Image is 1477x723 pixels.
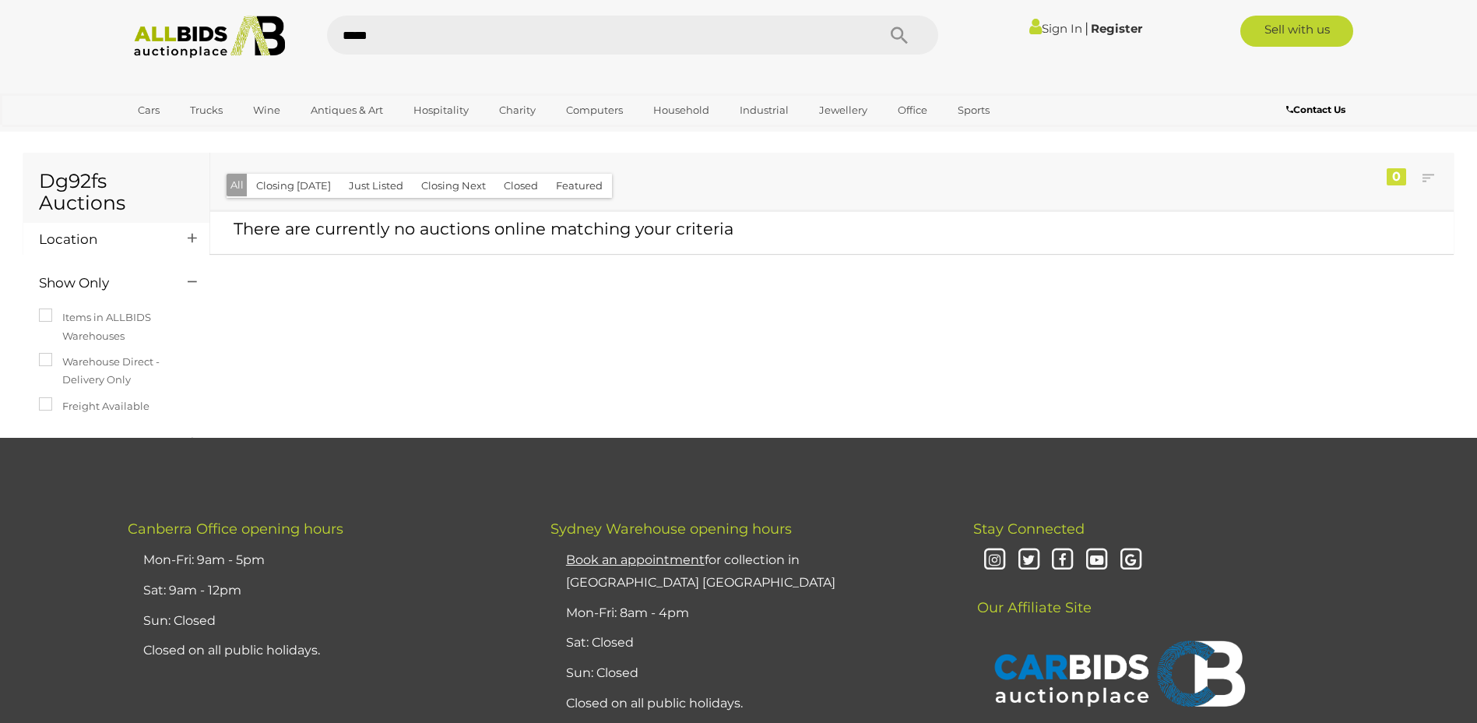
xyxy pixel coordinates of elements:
[39,397,149,415] label: Freight Available
[1286,104,1345,115] b: Contact Us
[39,353,194,390] label: Warehouse Direct - Delivery Only
[562,598,934,629] li: Mon-Fri: 8am - 4pm
[562,658,934,689] li: Sun: Closed
[139,576,512,606] li: Sat: 9am - 12pm
[888,97,937,123] a: Office
[125,16,294,58] img: Allbids.com.au
[39,436,164,451] h4: Category
[981,547,1008,574] i: Instagram
[1117,547,1145,574] i: Google
[643,97,719,123] a: Household
[1049,547,1076,574] i: Facebook
[1286,101,1349,118] a: Contact Us
[494,174,547,198] button: Closed
[128,520,343,538] span: Canberra Office opening hours
[339,174,413,198] button: Just Listed
[948,97,1000,123] a: Sports
[489,97,546,123] a: Charity
[39,309,194,345] label: Items in ALLBIDS Warehouses
[227,174,248,196] button: All
[1029,21,1082,36] a: Sign In
[556,97,633,123] a: Computers
[1015,547,1043,574] i: Twitter
[1091,21,1142,36] a: Register
[39,232,164,247] h4: Location
[180,97,233,123] a: Trucks
[1387,168,1406,185] div: 0
[566,552,705,567] u: Book an appointment
[860,16,938,55] button: Search
[139,606,512,637] li: Sun: Closed
[1240,16,1353,47] a: Sell with us
[301,97,393,123] a: Antiques & Art
[730,97,799,123] a: Industrial
[1085,19,1088,37] span: |
[973,520,1085,538] span: Stay Connected
[562,689,934,719] li: Closed on all public holidays.
[139,545,512,576] li: Mon-Fri: 9am - 5pm
[809,97,877,123] a: Jewellery
[39,171,194,213] h1: Dg92fs Auctions
[973,576,1092,616] span: Our Affiliate Site
[403,97,479,123] a: Hospitality
[547,174,612,198] button: Featured
[550,520,792,538] span: Sydney Warehouse opening hours
[128,123,258,149] a: [GEOGRAPHIC_DATA]
[412,174,495,198] button: Closing Next
[39,276,164,291] h4: Show Only
[247,174,340,198] button: Closing [DATE]
[139,636,512,666] li: Closed on all public holidays.
[1083,547,1110,574] i: Youtube
[128,97,170,123] a: Cars
[243,97,290,123] a: Wine
[566,552,835,590] a: Book an appointmentfor collection in [GEOGRAPHIC_DATA] [GEOGRAPHIC_DATA]
[234,219,733,238] span: There are currently no auctions online matching your criteria
[562,628,934,658] li: Sat: Closed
